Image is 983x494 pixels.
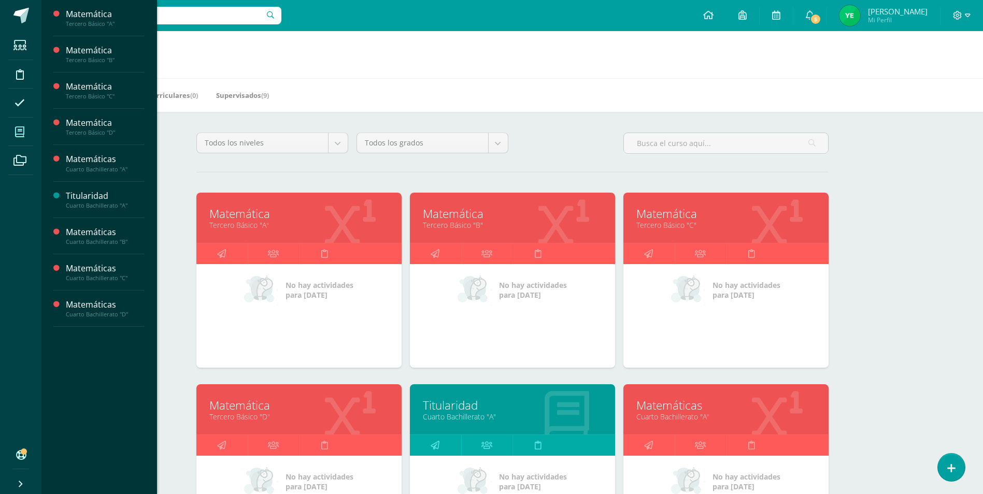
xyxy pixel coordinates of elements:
[839,5,860,26] img: 6fd3bd7d6e4834e5979ff6a5032b647c.png
[423,412,602,422] a: Cuarto Bachillerato "A"
[671,274,705,306] img: no_activities_small.png
[66,226,145,238] div: Matemáticas
[209,220,389,230] a: Tercero Básico "A"
[66,190,145,209] a: TitularidadCuarto Bachillerato "A"
[197,133,348,153] a: Todos los niveles
[66,274,145,282] div: Cuarto Bachillerato "C"
[499,472,567,491] span: No hay actividades para [DATE]
[624,133,828,153] input: Busca el curso aquí...
[66,81,145,100] a: MatemáticaTercero Básico "C"
[66,56,145,64] div: Tercero Básico "B"
[209,412,389,422] a: Tercero Básico "D"
[458,274,492,306] img: no_activities_small.png
[66,129,145,136] div: Tercero Básico "D"
[66,238,145,245] div: Cuarto Bachillerato "B"
[423,206,602,222] a: Matemática
[636,206,816,222] a: Matemática
[48,7,281,24] input: Busca un usuario...
[66,45,145,64] a: MatemáticaTercero Básico "B"
[66,166,145,173] div: Cuarto Bachillerato "A"
[365,133,480,153] span: Todos los grados
[636,412,816,422] a: Cuarto Bachillerato "A"
[423,220,602,230] a: Tercero Básico "B"
[868,6,928,17] span: [PERSON_NAME]
[636,220,816,230] a: Tercero Básico "C"
[423,397,602,413] a: Titularidad
[66,263,145,282] a: MatemáticasCuarto Bachillerato "C"
[66,263,145,274] div: Matemáticas
[117,87,198,104] a: Mis Extracurriculares(0)
[357,133,508,153] a: Todos los grados
[209,206,389,222] a: Matemática
[66,93,145,100] div: Tercero Básico "C"
[286,280,353,300] span: No hay actividades para [DATE]
[261,91,269,100] span: (9)
[66,8,145,27] a: MatemáticaTercero Básico "A"
[216,87,269,104] a: Supervisados(9)
[66,153,145,172] a: MatemáticasCuarto Bachillerato "A"
[636,397,816,413] a: Matemáticas
[499,280,567,300] span: No hay actividades para [DATE]
[205,133,320,153] span: Todos los niveles
[66,153,145,165] div: Matemáticas
[244,274,278,306] img: no_activities_small.png
[66,20,145,27] div: Tercero Básico "A"
[66,117,145,136] a: MatemáticaTercero Básico "D"
[66,299,145,311] div: Matemáticas
[66,202,145,209] div: Cuarto Bachillerato "A"
[810,13,821,25] span: 5
[209,397,389,413] a: Matemática
[713,280,780,300] span: No hay actividades para [DATE]
[66,45,145,56] div: Matemática
[868,16,928,24] span: Mi Perfil
[190,91,198,100] span: (0)
[286,472,353,491] span: No hay actividades para [DATE]
[66,8,145,20] div: Matemática
[66,226,145,245] a: MatemáticasCuarto Bachillerato "B"
[66,190,145,202] div: Titularidad
[66,311,145,318] div: Cuarto Bachillerato "D"
[713,472,780,491] span: No hay actividades para [DATE]
[66,81,145,93] div: Matemática
[66,117,145,129] div: Matemática
[66,299,145,318] a: MatemáticasCuarto Bachillerato "D"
